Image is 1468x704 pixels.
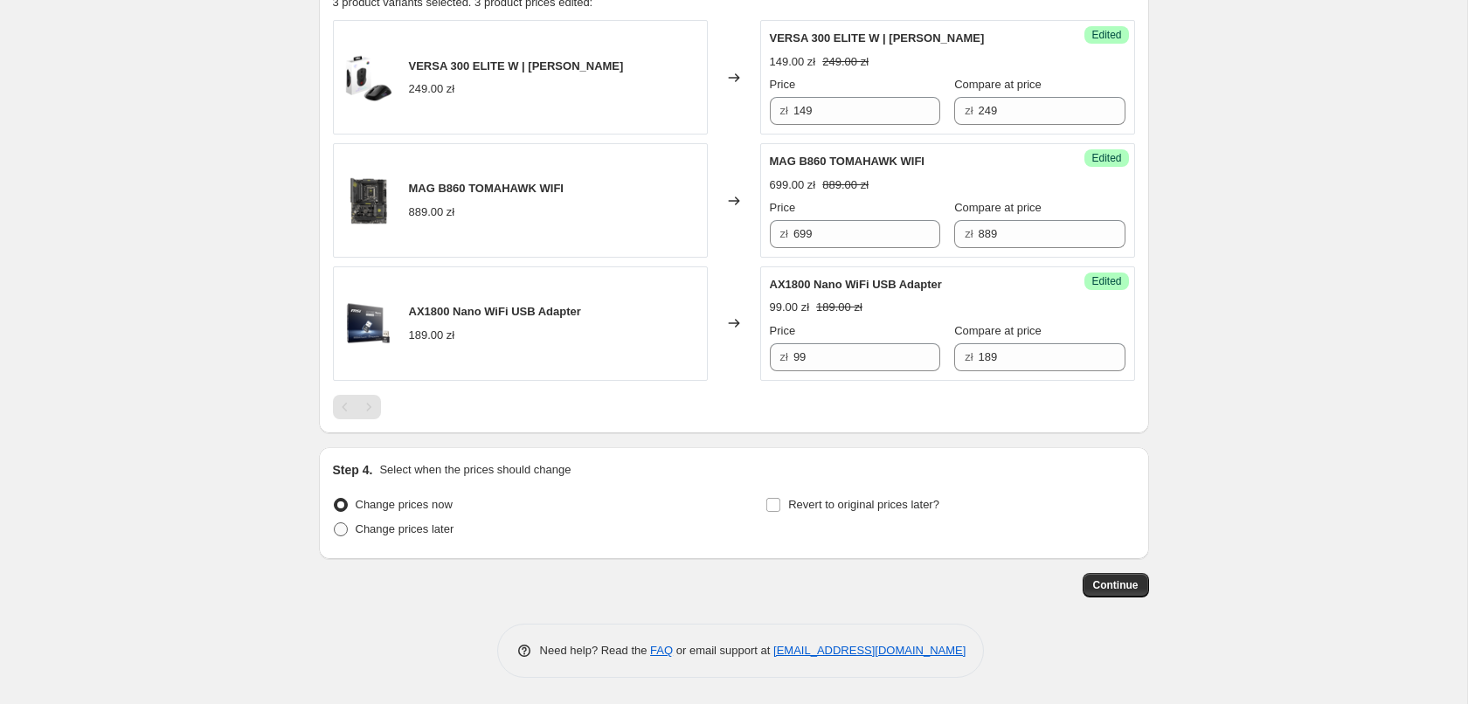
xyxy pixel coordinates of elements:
a: FAQ [650,644,673,657]
span: zł [780,350,788,363]
span: AX1800 Nano WiFi USB Adapter [770,278,942,291]
div: 149.00 zł [770,53,816,71]
span: Edited [1091,28,1121,42]
span: Price [770,201,796,214]
span: Change prices later [356,522,454,535]
span: MAG B860 TOMAHAWK WIFI [770,155,924,168]
span: Continue [1093,578,1139,592]
span: Change prices now [356,498,453,511]
div: 889.00 zł [409,204,455,221]
span: AX1800 Nano WiFi USB Adapter [409,305,581,318]
strike: 889.00 zł [822,176,869,194]
div: 699.00 zł [770,176,816,194]
img: VERSA300ELITEWIRELESS05_80x.png [343,52,395,104]
span: zł [965,104,973,117]
span: or email support at [673,644,773,657]
div: 99.00 zł [770,299,810,316]
span: zł [965,350,973,363]
span: Edited [1091,274,1121,288]
strike: 249.00 zł [822,53,869,71]
img: AX1800NanoWiFiUSBAdapter5_80x.png [343,297,395,349]
span: Edited [1091,151,1121,165]
div: 249.00 zł [409,80,455,98]
span: zł [780,227,788,240]
p: Select when the prices should change [379,461,571,479]
span: zł [965,227,973,240]
span: Price [770,78,796,91]
strike: 189.00 zł [816,299,862,316]
span: Revert to original prices later? [788,498,939,511]
span: Compare at price [954,324,1042,337]
a: [EMAIL_ADDRESS][DOMAIN_NAME] [773,644,966,657]
nav: Pagination [333,395,381,419]
span: zł [780,104,788,117]
span: VERSA 300 ELITE W | [PERSON_NAME] [409,59,624,72]
span: Compare at price [954,201,1042,214]
div: 189.00 zł [409,327,455,344]
button: Continue [1083,573,1149,597]
span: Need help? Read the [540,644,651,657]
h2: Step 4. [333,461,373,479]
span: MAG B860 TOMAHAWK WIFI [409,182,564,195]
span: Price [770,324,796,337]
span: Compare at price [954,78,1042,91]
img: 1024_8c09318c-6f31-4828-8955-9b485df9b971_80x.png [343,175,395,227]
span: VERSA 300 ELITE W | [PERSON_NAME] [770,31,985,45]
